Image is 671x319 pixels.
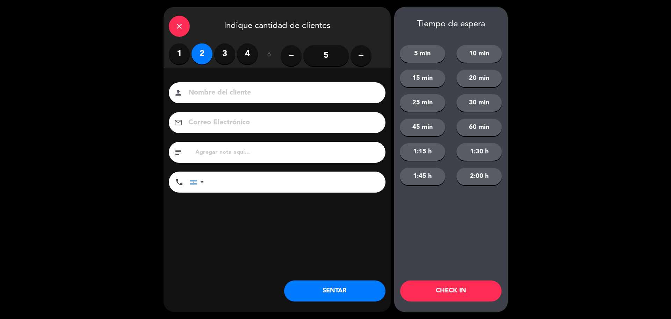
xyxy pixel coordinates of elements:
[284,280,385,301] button: SENTAR
[400,119,445,136] button: 45 min
[174,148,182,157] i: subject
[456,70,502,87] button: 20 min
[175,22,183,30] i: close
[400,280,502,301] button: CHECK IN
[164,7,391,43] div: Indique cantidad de clientes
[456,168,502,185] button: 2:00 h
[174,89,182,97] i: person
[192,43,212,64] label: 2
[357,51,365,60] i: add
[400,45,445,63] button: 5 min
[237,43,258,64] label: 4
[456,45,502,63] button: 10 min
[188,117,376,129] input: Correo Electrónico
[400,94,445,112] button: 25 min
[400,143,445,161] button: 1:15 h
[287,51,295,60] i: remove
[456,119,502,136] button: 60 min
[258,43,281,68] div: ó
[351,45,371,66] button: add
[190,172,206,192] div: Argentina: +54
[394,19,508,29] div: Tiempo de espera
[195,147,380,157] input: Agregar nota aquí...
[400,168,445,185] button: 1:45 h
[456,94,502,112] button: 30 min
[174,118,182,127] i: email
[281,45,302,66] button: remove
[214,43,235,64] label: 3
[188,87,376,99] input: Nombre del cliente
[169,43,190,64] label: 1
[400,70,445,87] button: 15 min
[456,143,502,161] button: 1:30 h
[175,178,183,186] i: phone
